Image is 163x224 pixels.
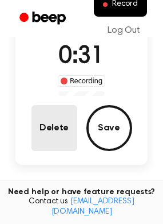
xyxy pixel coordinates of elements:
[7,197,156,217] span: Contact us
[86,105,132,151] button: Save Audio Record
[58,75,105,87] div: Recording
[58,45,104,69] span: 0:31
[51,198,134,216] a: [EMAIL_ADDRESS][DOMAIN_NAME]
[11,7,76,30] a: Beep
[96,17,152,44] a: Log Out
[31,105,77,151] button: Delete Audio Record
